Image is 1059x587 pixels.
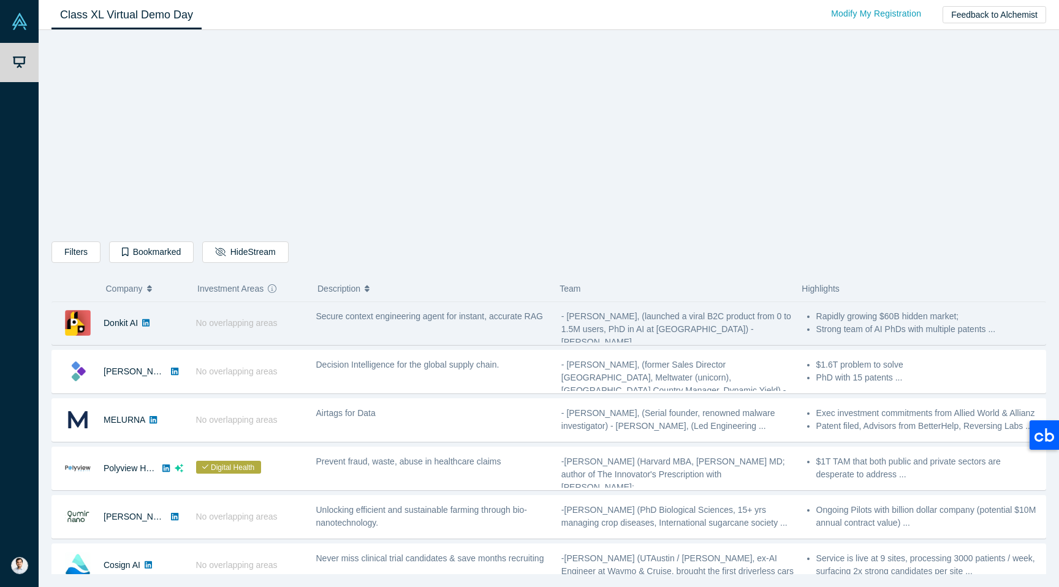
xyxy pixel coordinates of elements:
[816,455,1039,481] li: $1T TAM that both public and private sectors are desperate to address ...
[816,504,1039,529] li: Ongoing Pilots with billion dollar company (potential $10M annual contract value) ...
[104,512,174,521] a: [PERSON_NAME]
[65,310,91,336] img: Donkit AI's Logo
[561,360,786,408] span: - [PERSON_NAME], (former Sales Director [GEOGRAPHIC_DATA], Meltwater (unicorn), [GEOGRAPHIC_DATA]...
[196,318,278,328] span: No overlapping areas
[196,366,278,376] span: No overlapping areas
[561,456,785,492] span: -[PERSON_NAME] (Harvard MBA, [PERSON_NAME] MD; author of The Innovator's Prescription with [PERSO...
[561,311,791,347] span: - [PERSON_NAME], (launched a viral B2C product from 0 to 1.5M users, PhD in AI at [GEOGRAPHIC_DAT...
[11,557,28,574] img: Arun Penmetsa's Account
[11,13,28,30] img: Alchemist Vault Logo
[378,40,720,232] iframe: Alchemist Class XL Demo Day: Vault
[561,505,788,528] span: -[PERSON_NAME] (PhD Biological Sciences, 15+ yrs managing crop diseases, International sugarcane ...
[818,3,934,25] a: Modify My Registration
[802,284,839,293] span: Highlights
[51,241,101,263] button: Filters
[196,415,278,425] span: No overlapping areas
[316,553,544,563] span: Never miss clinical trial candidates & save months recruiting
[196,512,278,521] span: No overlapping areas
[316,456,501,466] span: Prevent fraud, waste, abuse in healthcare claims
[104,415,145,425] a: MELURNA
[104,318,138,328] a: Donkit AI
[104,463,165,473] a: Polyview Health
[943,6,1046,23] button: Feedback to Alchemist
[316,505,528,528] span: Unlocking efficient and sustainable farming through bio-nanotechnology.
[317,276,547,301] button: Description
[816,371,1039,384] li: PhD with 15 patents ...
[104,560,140,570] a: Cosign AI
[106,276,143,301] span: Company
[65,504,91,529] img: Qumir Nano's Logo
[196,560,278,570] span: No overlapping areas
[104,366,174,376] a: [PERSON_NAME]
[316,360,499,369] span: Decision Intelligence for the global supply chain.
[816,323,1039,336] li: Strong team of AI PhDs with multiple patents ...
[561,408,775,431] span: - [PERSON_NAME], (Serial founder, renowned malware investigator) - [PERSON_NAME], (Led Engineerin...
[317,276,360,301] span: Description
[316,311,543,321] span: Secure context engineering agent for instant, accurate RAG
[65,358,91,384] img: Kimaru AI's Logo
[65,552,91,578] img: Cosign AI's Logo
[202,241,288,263] button: HideStream
[175,464,183,472] svg: dsa ai sparkles
[560,284,580,293] span: Team
[816,310,1039,323] li: Rapidly growing $60B hidden market;
[51,1,202,29] a: Class XL Virtual Demo Day
[816,358,1039,371] li: $1.6T problem to solve
[816,407,1039,420] li: Exec investment commitments from Allied World & Allianz
[106,276,185,301] button: Company
[65,455,91,481] img: Polyview Health's Logo
[196,461,261,474] span: Digital Health
[109,241,194,263] button: Bookmarked
[65,407,91,433] img: MELURNA's Logo
[197,276,264,301] span: Investment Areas
[816,552,1039,578] li: Service is live at 9 sites, processing 3000 patients / week, surfacing 2x strong candidates per s...
[816,420,1039,433] li: Patent filed, Advisors from BetterHelp, Reversing Labs ...
[316,408,376,418] span: Airtags for Data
